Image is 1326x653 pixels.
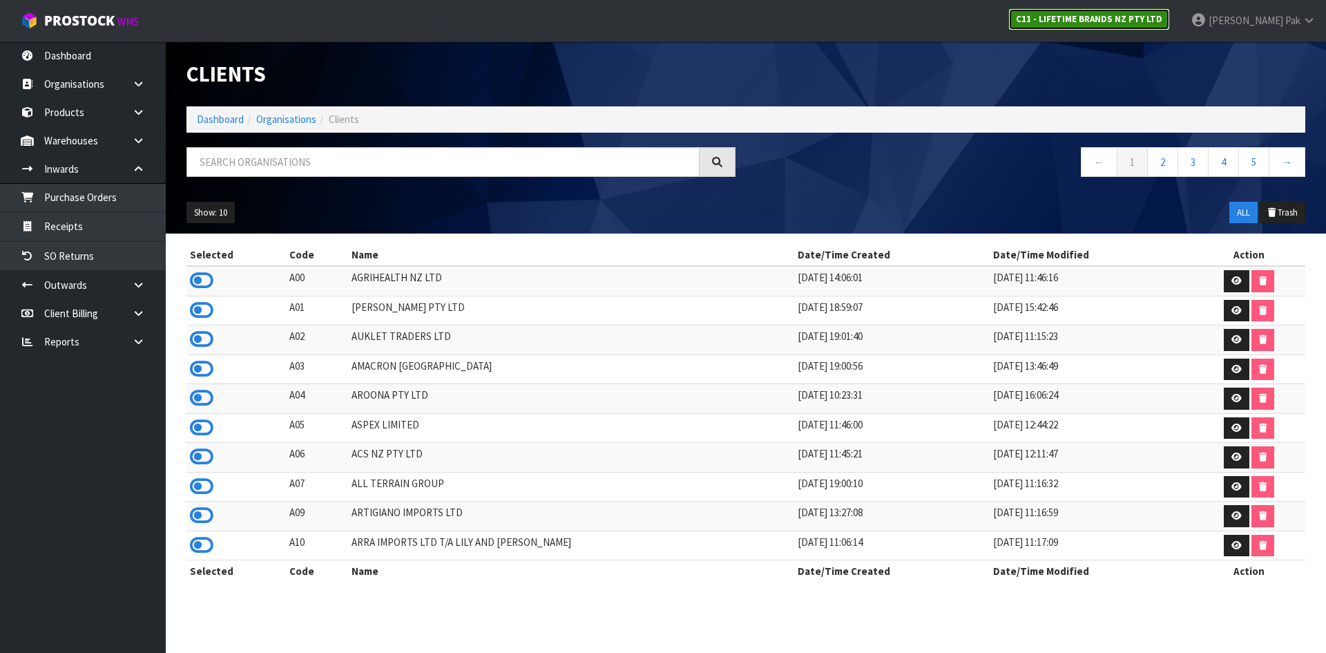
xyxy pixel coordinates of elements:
[990,472,1192,502] td: [DATE] 11:16:32
[186,62,736,86] h1: Clients
[1269,147,1305,177] a: →
[990,502,1192,531] td: [DATE] 11:16:59
[348,354,794,384] td: AMACRON [GEOGRAPHIC_DATA]
[348,560,794,583] th: Name
[794,502,990,531] td: [DATE] 13:27:08
[117,15,139,28] small: WMS
[794,266,990,296] td: [DATE] 14:06:01
[990,244,1192,266] th: Date/Time Modified
[348,384,794,414] td: AROONA PTY LTD
[1193,560,1305,583] th: Action
[348,244,794,266] th: Name
[794,531,990,560] td: [DATE] 11:06:14
[286,560,349,583] th: Code
[794,443,990,473] td: [DATE] 11:45:21
[1209,14,1283,27] span: [PERSON_NAME]
[348,296,794,325] td: [PERSON_NAME] PTY LTD
[286,443,349,473] td: A06
[329,113,359,126] span: Clients
[286,384,349,414] td: A04
[1081,147,1117,177] a: ←
[990,531,1192,560] td: [DATE] 11:17:09
[1259,202,1305,224] button: Trash
[990,384,1192,414] td: [DATE] 16:06:24
[256,113,316,126] a: Organisations
[348,325,794,355] td: AUKLET TRADERS LTD
[348,502,794,531] td: ARTIGIANO IMPORTS LTD
[286,502,349,531] td: A09
[990,443,1192,473] td: [DATE] 12:11:47
[348,413,794,443] td: ASPEX LIMITED
[348,472,794,502] td: ALL TERRAIN GROUP
[794,296,990,325] td: [DATE] 18:59:07
[1193,244,1305,266] th: Action
[1238,147,1269,177] a: 5
[286,266,349,296] td: A00
[197,113,244,126] a: Dashboard
[186,244,286,266] th: Selected
[286,296,349,325] td: A01
[348,443,794,473] td: ACS NZ PTY LTD
[286,244,349,266] th: Code
[186,560,286,583] th: Selected
[794,354,990,384] td: [DATE] 19:00:56
[794,560,990,583] th: Date/Time Created
[990,296,1192,325] td: [DATE] 15:42:46
[21,12,38,29] img: cube-alt.png
[794,384,990,414] td: [DATE] 10:23:31
[1016,13,1162,25] strong: C11 - LIFETIME BRANDS NZ PTY LTD
[286,413,349,443] td: A05
[348,266,794,296] td: AGRIHEALTH NZ LTD
[1147,147,1178,177] a: 2
[794,325,990,355] td: [DATE] 19:01:40
[990,354,1192,384] td: [DATE] 13:46:49
[286,354,349,384] td: A03
[348,531,794,560] td: ARRA IMPORTS LTD T/A LILY AND [PERSON_NAME]
[186,202,235,224] button: Show: 10
[1008,8,1170,30] a: C11 - LIFETIME BRANDS NZ PTY LTD
[794,472,990,502] td: [DATE] 19:00:10
[990,560,1192,583] th: Date/Time Modified
[286,531,349,560] td: A10
[44,12,115,30] span: ProStock
[286,472,349,502] td: A07
[756,147,1305,181] nav: Page navigation
[794,413,990,443] td: [DATE] 11:46:00
[1178,147,1209,177] a: 3
[1229,202,1258,224] button: ALL
[794,244,990,266] th: Date/Time Created
[186,147,700,177] input: Search organisations
[286,325,349,355] td: A02
[990,325,1192,355] td: [DATE] 11:15:23
[990,266,1192,296] td: [DATE] 11:46:16
[1285,14,1300,27] span: Pak
[1117,147,1148,177] a: 1
[990,413,1192,443] td: [DATE] 12:44:22
[1208,147,1239,177] a: 4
